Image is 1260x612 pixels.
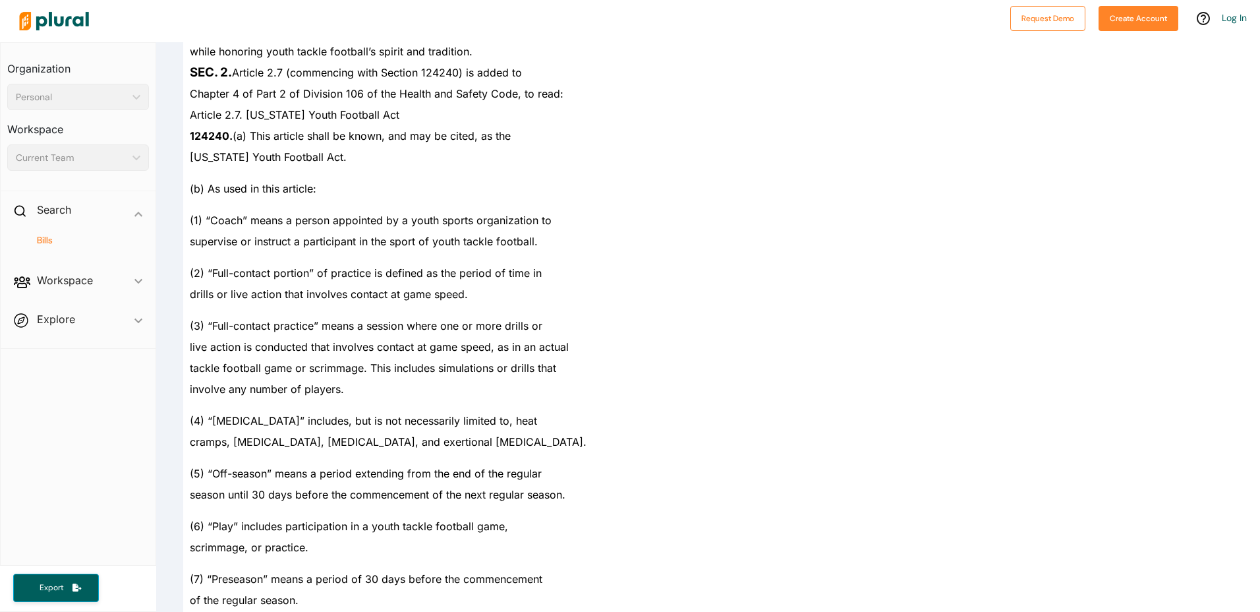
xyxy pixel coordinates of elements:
[190,129,511,142] span: (a) This article shall be known, and may be cited, as the
[190,87,563,100] span: Chapter 4 of Part 2 of Division 106 of the Health and Safety Code, to read:
[1010,11,1085,24] a: Request Demo
[7,110,149,139] h3: Workspace
[190,108,399,121] span: Article 2.7. [US_STATE] Youth Football Act
[20,234,142,247] a: Bills
[190,66,522,79] span: Article 2.7 (commencing with Section 124240) is added to
[13,574,99,602] button: Export
[190,288,468,301] span: drills or live action that involves contact at game speed.
[190,361,556,375] span: tackle football game or scrimmage. This includes simulations or drills that
[7,49,149,78] h3: Organization
[190,150,347,164] span: [US_STATE] Youth Football Act.
[190,340,569,353] span: live action is conducted that involves contact at game speed, as in an actual
[30,582,72,594] span: Export
[190,266,542,280] span: (2) “Full-contact portion” of practice is defined as the period of time in
[190,65,232,80] strong: SEC. 2.
[1010,6,1085,31] button: Request Demo
[190,214,552,227] span: (1) “Coach” means a person appointed by a youth sports organization to
[190,45,472,58] span: while honoring youth tackle football’s spirit and tradition.
[190,235,538,248] span: supervise or instruct a participant in the sport of youth tackle football.
[190,319,542,332] span: (3) “Full-contact practice” means a session where one or more drills or
[1099,11,1178,24] a: Create Account
[190,594,299,607] span: of the regular season.
[190,572,542,586] span: (7) “Preseason” means a period of 30 days before the commencement
[190,520,508,533] span: (6) “Play” includes participation in a youth tackle football game,
[190,435,587,448] span: cramps, [MEDICAL_DATA], [MEDICAL_DATA], and exertional [MEDICAL_DATA].
[1099,6,1178,31] button: Create Account
[16,151,127,165] div: Current Team
[190,467,542,480] span: (5) “Off-season” means a period extending from the end of the regular
[190,541,308,554] span: scrimmage, or practice.
[1222,12,1247,24] a: Log In
[190,414,537,427] span: (4) “[MEDICAL_DATA]” includes, but is not necessarily limited to, heat
[190,488,565,501] span: season until 30 days before the commencement of the next regular season.
[37,202,71,217] h2: Search
[190,182,316,195] span: (b) As used in this article:
[190,129,233,142] strong: 124240.
[16,90,127,104] div: Personal
[190,382,344,396] span: involve any number of players.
